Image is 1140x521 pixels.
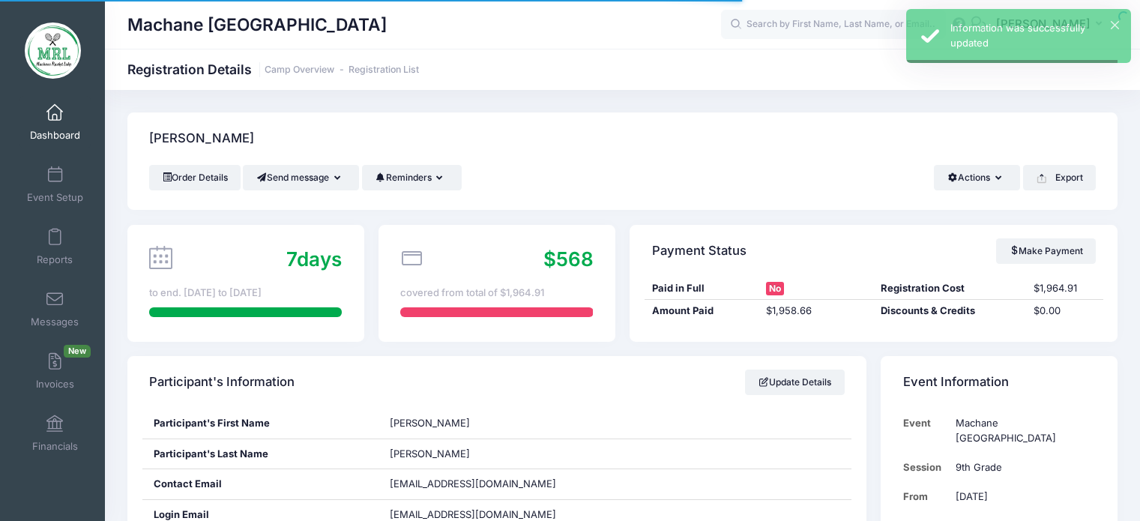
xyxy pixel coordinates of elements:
[1027,304,1103,319] div: $0.00
[1027,281,1103,296] div: $1,964.91
[903,409,949,453] td: Event
[652,229,747,272] h4: Payment Status
[265,64,334,76] a: Camp Overview
[142,409,379,439] div: Participant's First Name
[903,361,1009,404] h4: Event Information
[996,238,1096,264] a: Make Payment
[149,361,295,404] h4: Participant's Information
[400,286,593,301] div: covered from total of $1,964.91
[19,220,91,273] a: Reports
[64,345,91,358] span: New
[745,370,845,395] a: Update Details
[36,378,74,391] span: Invoices
[390,448,470,460] span: [PERSON_NAME]
[19,345,91,397] a: InvoicesNew
[30,129,80,142] span: Dashboard
[32,440,78,453] span: Financials
[543,247,594,271] span: $568
[25,22,81,79] img: Machane Racket Lake
[149,165,241,190] a: Order Details
[142,469,379,499] div: Contact Email
[903,453,949,482] td: Session
[37,253,73,266] span: Reports
[948,409,1095,453] td: Machane [GEOGRAPHIC_DATA]
[874,281,1027,296] div: Registration Cost
[934,165,1020,190] button: Actions
[874,304,1027,319] div: Discounts & Credits
[149,286,342,301] div: to end. [DATE] to [DATE]
[645,281,759,296] div: Paid in Full
[950,21,1119,50] div: Information was successfully updated
[349,64,419,76] a: Registration List
[390,478,556,490] span: [EMAIL_ADDRESS][DOMAIN_NAME]
[19,96,91,148] a: Dashboard
[948,453,1095,482] td: 9th Grade
[27,191,83,204] span: Event Setup
[986,7,1118,42] button: [PERSON_NAME]
[645,304,759,319] div: Amount Paid
[903,482,949,511] td: From
[362,165,462,190] button: Reminders
[142,439,379,469] div: Participant's Last Name
[286,244,342,274] div: days
[1023,165,1096,190] button: Export
[766,282,784,295] span: No
[19,407,91,460] a: Financials
[721,10,946,40] input: Search by First Name, Last Name, or Email...
[390,417,470,429] span: [PERSON_NAME]
[127,7,387,42] h1: Machane [GEOGRAPHIC_DATA]
[149,118,254,160] h4: [PERSON_NAME]
[19,283,91,335] a: Messages
[948,482,1095,511] td: [DATE]
[1111,21,1119,29] button: ×
[31,316,79,328] span: Messages
[759,304,874,319] div: $1,958.66
[243,165,359,190] button: Send message
[19,158,91,211] a: Event Setup
[286,247,297,271] span: 7
[127,61,419,77] h1: Registration Details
